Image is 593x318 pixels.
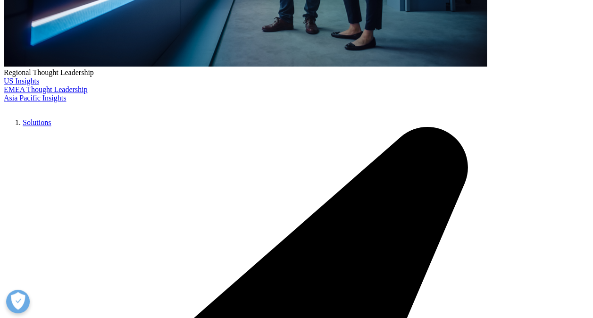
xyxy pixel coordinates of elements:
a: EMEA Thought Leadership [4,85,87,93]
a: Solutions [23,118,51,126]
a: Asia Pacific Insights [4,94,66,102]
a: US Insights [4,77,39,85]
button: Open Preferences [6,290,30,313]
div: Regional Thought Leadership [4,68,589,77]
